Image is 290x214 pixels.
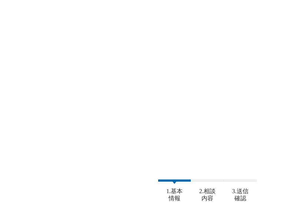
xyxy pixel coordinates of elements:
[224,188,257,202] span: 3.送信確認
[224,179,257,182] span: 3
[158,188,191,202] span: 1.基本情報
[191,188,224,202] span: 2.相談内容
[158,179,191,182] span: 1
[191,179,224,182] span: 2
